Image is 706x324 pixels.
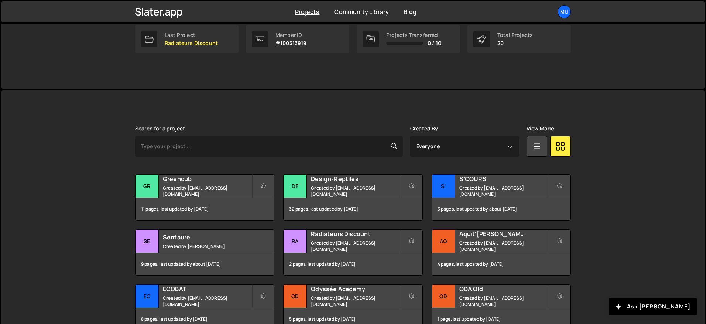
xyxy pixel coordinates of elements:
[432,253,570,275] div: 4 pages, last updated by [DATE]
[311,175,400,183] h2: Design-Reptiles
[135,229,274,276] a: Se Sentaure Created by [PERSON_NAME] 9 pages, last updated by about [DATE]
[163,285,252,293] h2: ECOBAT
[136,285,159,308] div: EC
[163,233,252,241] h2: Sentaure
[459,185,548,197] small: Created by [EMAIL_ADDRESS][DOMAIN_NAME]
[459,285,548,293] h2: ODA Old
[311,285,400,293] h2: Odyssée Academy
[432,229,571,276] a: Aq Aquit'[PERSON_NAME] Created by [EMAIL_ADDRESS][DOMAIN_NAME] 4 pages, last updated by [DATE]
[135,136,403,157] input: Type your project...
[283,174,422,221] a: De Design-Reptiles Created by [EMAIL_ADDRESS][DOMAIN_NAME] 32 pages, last updated by [DATE]
[404,8,417,16] a: Blog
[165,32,218,38] div: Last Project
[428,40,441,46] span: 0 / 10
[410,126,438,132] label: Created By
[165,40,218,46] p: Radiateurs Discount
[163,295,252,307] small: Created by [EMAIL_ADDRESS][DOMAIN_NAME]
[136,230,159,253] div: Se
[136,175,159,198] div: Gr
[311,185,400,197] small: Created by [EMAIL_ADDRESS][DOMAIN_NAME]
[334,8,389,16] a: Community Library
[311,230,400,238] h2: Radiateurs Discount
[558,5,571,18] a: Mu
[163,185,252,197] small: Created by [EMAIL_ADDRESS][DOMAIN_NAME]
[459,230,548,238] h2: Aquit'[PERSON_NAME]
[432,175,455,198] div: S'
[311,295,400,307] small: Created by [EMAIL_ADDRESS][DOMAIN_NAME]
[432,198,570,220] div: 5 pages, last updated by about [DATE]
[497,32,533,38] div: Total Projects
[284,175,307,198] div: De
[163,175,252,183] h2: Greencub
[163,243,252,249] small: Created by [PERSON_NAME]
[284,285,307,308] div: Od
[609,298,697,315] button: Ask [PERSON_NAME]
[459,295,548,307] small: Created by [EMAIL_ADDRESS][DOMAIN_NAME]
[136,198,274,220] div: 11 pages, last updated by [DATE]
[432,174,571,221] a: S' S'COURS Created by [EMAIL_ADDRESS][DOMAIN_NAME] 5 pages, last updated by about [DATE]
[283,229,422,276] a: Ra Radiateurs Discount Created by [EMAIL_ADDRESS][DOMAIN_NAME] 2 pages, last updated by [DATE]
[432,230,455,253] div: Aq
[386,32,441,38] div: Projects Transferred
[432,285,455,308] div: OD
[527,126,554,132] label: View Mode
[459,175,548,183] h2: S'COURS
[275,40,307,46] p: #100313919
[284,230,307,253] div: Ra
[497,40,533,46] p: 20
[135,25,239,53] a: Last Project Radiateurs Discount
[275,32,307,38] div: Member ID
[136,253,274,275] div: 9 pages, last updated by about [DATE]
[135,126,185,132] label: Search for a project
[459,240,548,252] small: Created by [EMAIL_ADDRESS][DOMAIN_NAME]
[295,8,319,16] a: Projects
[135,174,274,221] a: Gr Greencub Created by [EMAIL_ADDRESS][DOMAIN_NAME] 11 pages, last updated by [DATE]
[284,198,422,220] div: 32 pages, last updated by [DATE]
[311,240,400,252] small: Created by [EMAIL_ADDRESS][DOMAIN_NAME]
[284,253,422,275] div: 2 pages, last updated by [DATE]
